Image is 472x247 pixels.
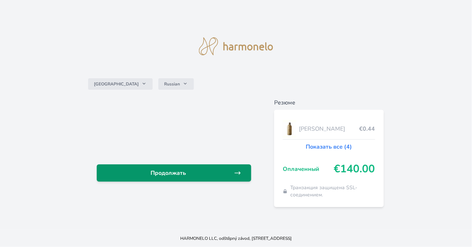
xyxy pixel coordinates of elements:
button: [GEOGRAPHIC_DATA] [88,78,153,90]
h6: Резюме [274,98,384,107]
span: €0.44 [359,125,375,133]
img: CLEAN_BIFI_se_stinem_x-lo.jpg [283,120,296,138]
span: Russian [164,81,180,87]
button: Russian [158,78,194,90]
span: €140.00 [334,163,375,176]
span: Транзакция защищена SSL-соединением. [291,184,375,199]
img: logo.svg [199,37,273,55]
span: Оплаченный [283,165,334,173]
a: Показать все (4) [306,143,352,151]
span: [GEOGRAPHIC_DATA] [94,81,139,87]
span: [PERSON_NAME] [299,125,359,133]
span: Продолжать [102,169,234,177]
a: Продолжать [97,164,251,182]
